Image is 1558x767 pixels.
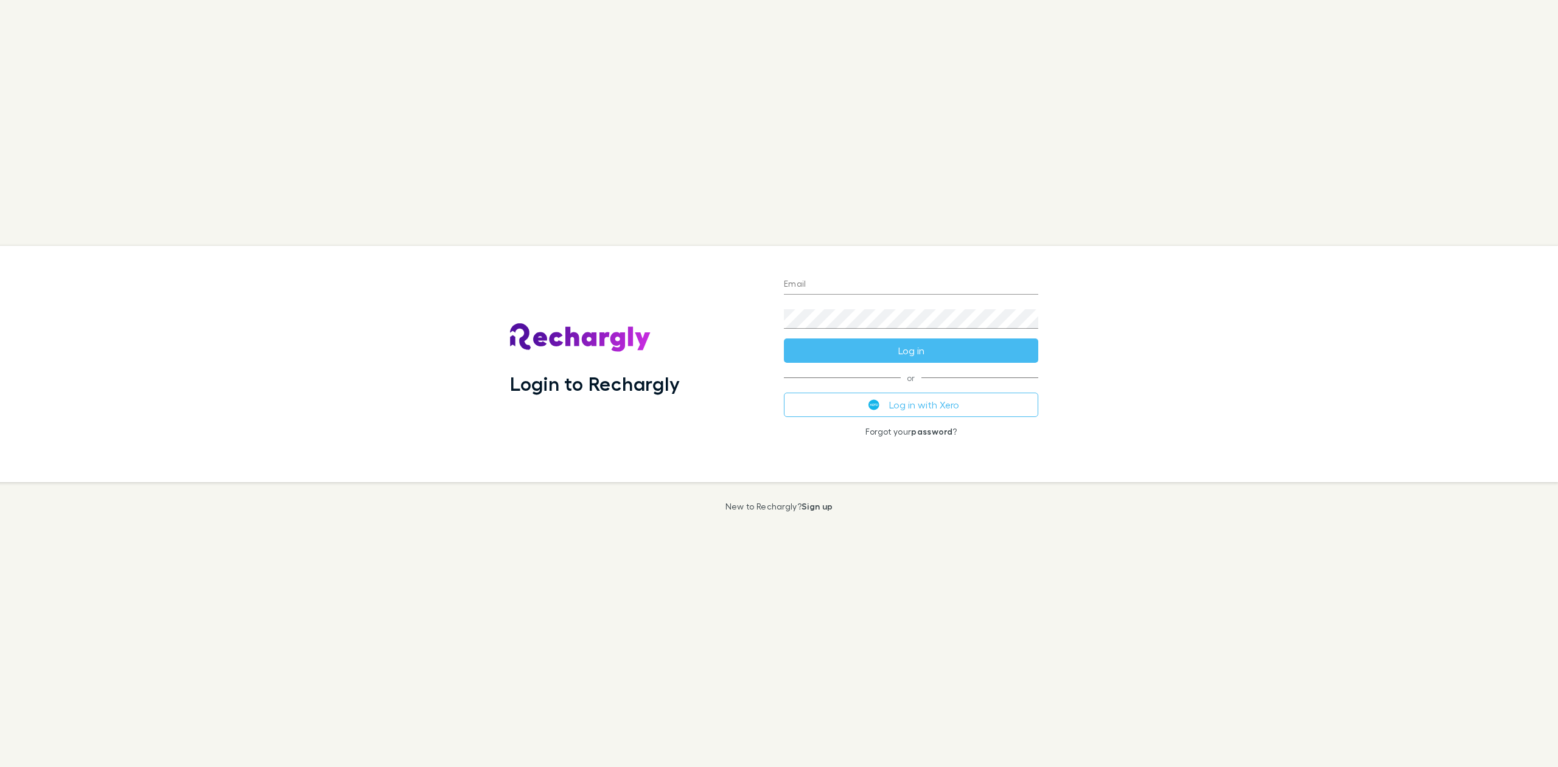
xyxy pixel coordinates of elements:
[784,377,1038,378] span: or
[868,399,879,410] img: Xero's logo
[784,427,1038,436] p: Forgot your ?
[510,323,651,352] img: Rechargly's Logo
[725,502,833,511] p: New to Rechargly?
[784,338,1038,363] button: Log in
[911,426,952,436] a: password
[784,393,1038,417] button: Log in with Xero
[510,372,680,395] h1: Login to Rechargly
[802,501,833,511] a: Sign up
